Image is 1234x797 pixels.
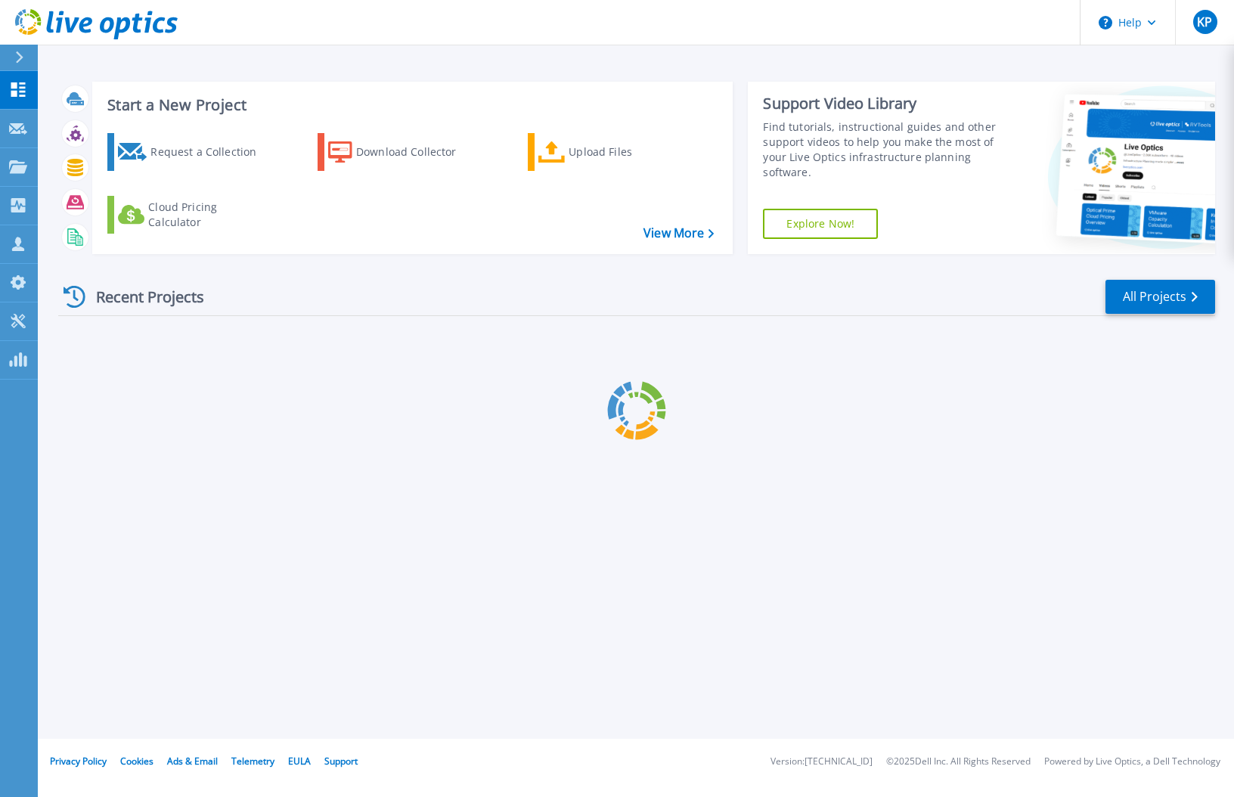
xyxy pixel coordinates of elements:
[231,755,274,768] a: Telemetry
[1105,280,1215,314] a: All Projects
[1044,757,1220,767] li: Powered by Live Optics, a Dell Technology
[120,755,153,768] a: Cookies
[770,757,873,767] li: Version: [TECHNICAL_ID]
[569,137,690,167] div: Upload Files
[763,209,878,239] a: Explore Now!
[58,278,225,315] div: Recent Projects
[886,757,1031,767] li: © 2025 Dell Inc. All Rights Reserved
[107,196,276,234] a: Cloud Pricing Calculator
[318,133,486,171] a: Download Collector
[167,755,218,768] a: Ads & Email
[528,133,696,171] a: Upload Files
[107,97,714,113] h3: Start a New Project
[324,755,358,768] a: Support
[1197,16,1212,28] span: KP
[150,137,271,167] div: Request a Collection
[356,137,477,167] div: Download Collector
[763,119,999,180] div: Find tutorials, instructional guides and other support videos to help you make the most of your L...
[148,200,269,230] div: Cloud Pricing Calculator
[643,226,714,240] a: View More
[107,133,276,171] a: Request a Collection
[50,755,107,768] a: Privacy Policy
[288,755,311,768] a: EULA
[763,94,999,113] div: Support Video Library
